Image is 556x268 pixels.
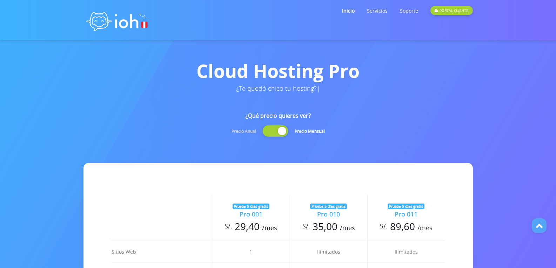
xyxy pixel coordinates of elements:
[340,224,355,232] span: /mes
[417,224,433,232] span: /mes
[212,209,289,219] div: Pro 001
[290,241,367,263] td: Ilimitados
[212,241,290,263] td: 1
[225,222,232,230] sup: S/.
[235,220,260,233] span: 29,40
[367,241,444,263] td: Ilimitados
[112,241,212,263] td: Sitios Web
[390,220,415,233] span: 89,60
[310,204,347,209] div: Prueba 5 días gratis
[83,5,150,36] img: logo ioh
[83,83,473,120] p: ¿Qué precio quieres ver?
[262,224,277,232] span: /mes
[430,6,473,15] div: PORTAL CLIENTE
[302,222,310,230] sup: S/.
[236,84,317,92] span: ¿Te quedó chico tu hosting?
[232,128,256,135] div: Precio Anual
[368,209,445,219] div: Pro 011
[317,84,320,92] span: |
[295,128,325,135] div: Precio Mensual
[83,61,473,81] h1: Cloud Hosting Pro
[313,220,337,233] span: 35,00
[233,204,269,209] div: Prueba 5 días gratis
[388,204,424,209] div: Prueba 5 días gratis
[380,222,388,230] sup: S/.
[290,209,367,219] div: Pro 010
